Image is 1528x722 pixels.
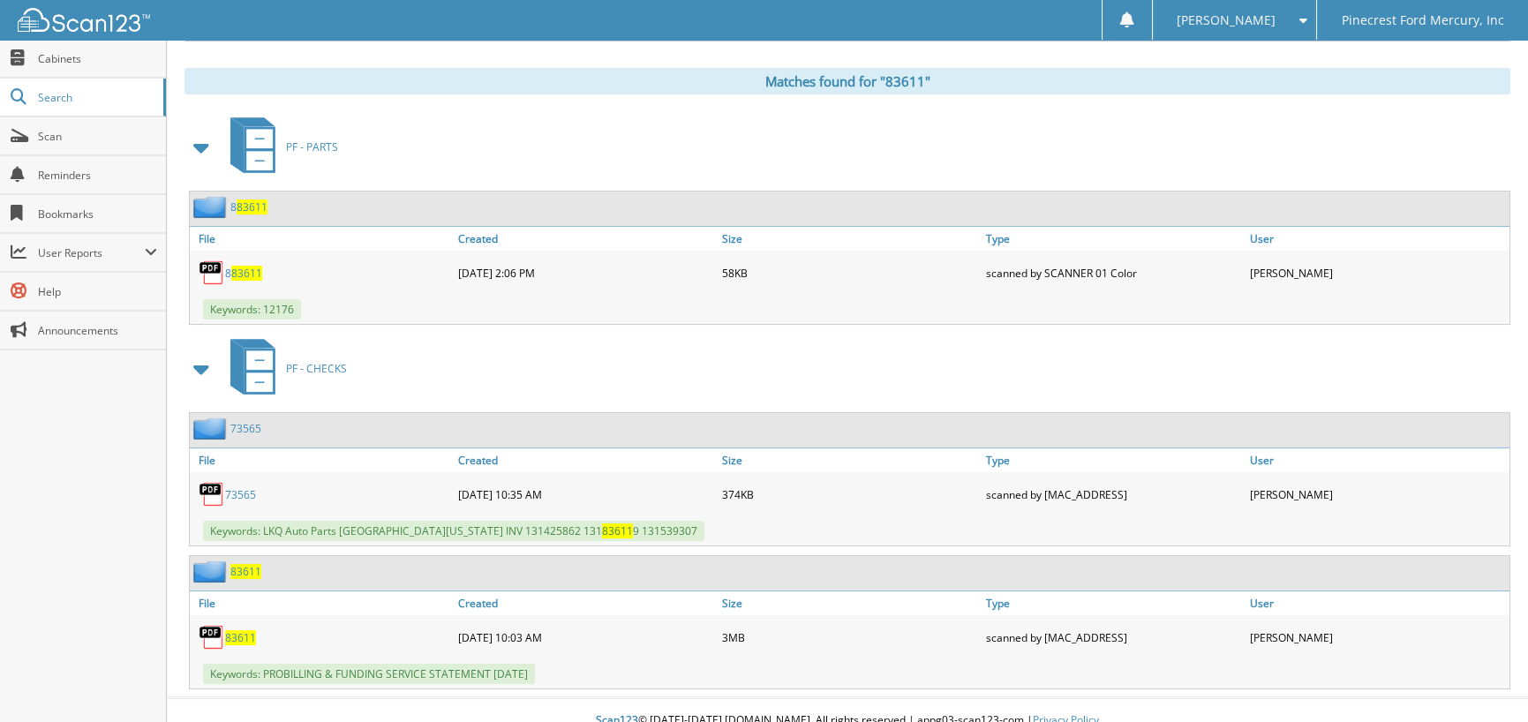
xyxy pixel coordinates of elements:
[718,448,982,472] a: Size
[1246,477,1509,512] div: [PERSON_NAME]
[18,8,150,32] img: scan123-logo-white.svg
[231,266,262,281] span: 83611
[230,199,267,214] a: 883611
[982,255,1246,290] div: scanned by SCANNER 01 Color
[982,477,1246,512] div: scanned by [MAC_ADDRESS]
[38,284,157,299] span: Help
[237,199,267,214] span: 83611
[982,591,1246,615] a: Type
[220,112,338,182] a: PF - PARTS
[203,521,704,541] span: Keywords: LKQ Auto Parts [GEOGRAPHIC_DATA][US_STATE] INV 131425862 131 9 131539307
[718,227,982,251] a: Size
[38,90,154,105] span: Search
[203,664,535,684] span: Keywords: PROBILLING & FUNDING SERVICE STATEMENT [DATE]
[220,334,347,403] a: PF - CHECKS
[1440,637,1528,722] iframe: Chat Widget
[1246,620,1509,655] div: [PERSON_NAME]
[225,630,256,645] a: 83611
[1246,255,1509,290] div: [PERSON_NAME]
[454,477,718,512] div: [DATE] 10:35 AM
[982,620,1246,655] div: scanned by [MAC_ADDRESS]
[190,448,454,472] a: File
[203,299,301,320] span: Keywords: 12176
[38,51,157,66] span: Cabinets
[982,227,1246,251] a: Type
[286,361,347,376] span: PF - CHECKS
[199,624,225,651] img: PDF.png
[190,591,454,615] a: File
[1246,227,1509,251] a: User
[602,523,633,538] span: 83611
[38,245,145,260] span: User Reports
[1246,591,1509,615] a: User
[199,259,225,286] img: PDF.png
[1177,15,1276,26] span: [PERSON_NAME]
[230,421,261,436] a: 73565
[718,477,982,512] div: 374KB
[454,591,718,615] a: Created
[1246,448,1509,472] a: User
[1342,15,1504,26] span: Pinecrest Ford Mercury, Inc
[225,266,262,281] a: 883611
[454,255,718,290] div: [DATE] 2:06 PM
[454,227,718,251] a: Created
[38,129,157,144] span: Scan
[225,487,256,502] a: 73565
[718,620,982,655] div: 3MB
[286,139,338,154] span: PF - PARTS
[193,560,230,583] img: folder2.png
[454,620,718,655] div: [DATE] 10:03 AM
[193,196,230,218] img: folder2.png
[230,564,261,579] a: 83611
[38,323,157,338] span: Announcements
[982,448,1246,472] a: Type
[190,227,454,251] a: File
[184,68,1510,94] div: Matches found for "83611"
[199,481,225,508] img: PDF.png
[454,448,718,472] a: Created
[718,591,982,615] a: Size
[718,255,982,290] div: 58KB
[38,207,157,222] span: Bookmarks
[193,417,230,440] img: folder2.png
[38,168,157,183] span: Reminders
